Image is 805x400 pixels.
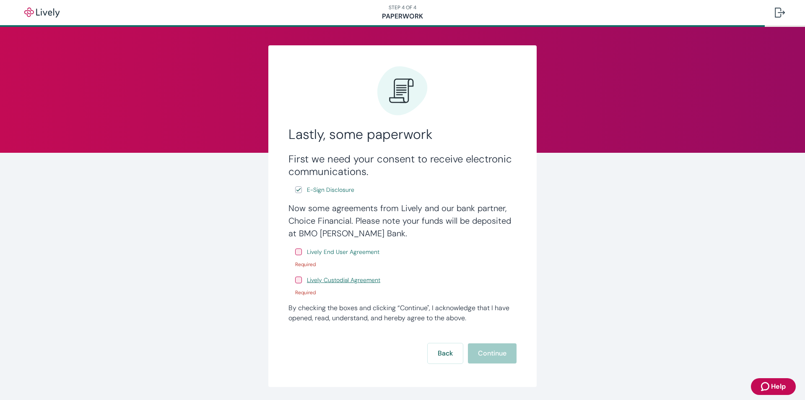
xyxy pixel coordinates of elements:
[768,3,792,23] button: Log out
[751,378,796,395] button: Zendesk support iconHelp
[288,303,517,323] div: By checking the boxes and clicking “Continue", I acknowledge that I have opened, read, understand...
[307,186,354,194] span: E-Sign Disclosure
[771,382,786,392] span: Help
[288,153,517,178] h3: First we need your consent to receive electronic communications.
[307,276,380,285] span: Lively Custodial Agreement
[307,248,379,256] span: Lively End User Agreement
[295,289,517,296] p: Required
[295,261,517,268] p: Required
[288,126,517,143] h2: Lastly, some paperwork
[18,8,65,18] img: Lively
[428,343,463,363] button: Back
[305,247,381,257] a: e-sign disclosure document
[288,202,517,240] h4: Now some agreements from Lively and our bank partner, Choice Financial. Please note your funds wi...
[305,275,382,285] a: e-sign disclosure document
[761,382,771,392] svg: Zendesk support icon
[305,185,356,195] a: e-sign disclosure document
